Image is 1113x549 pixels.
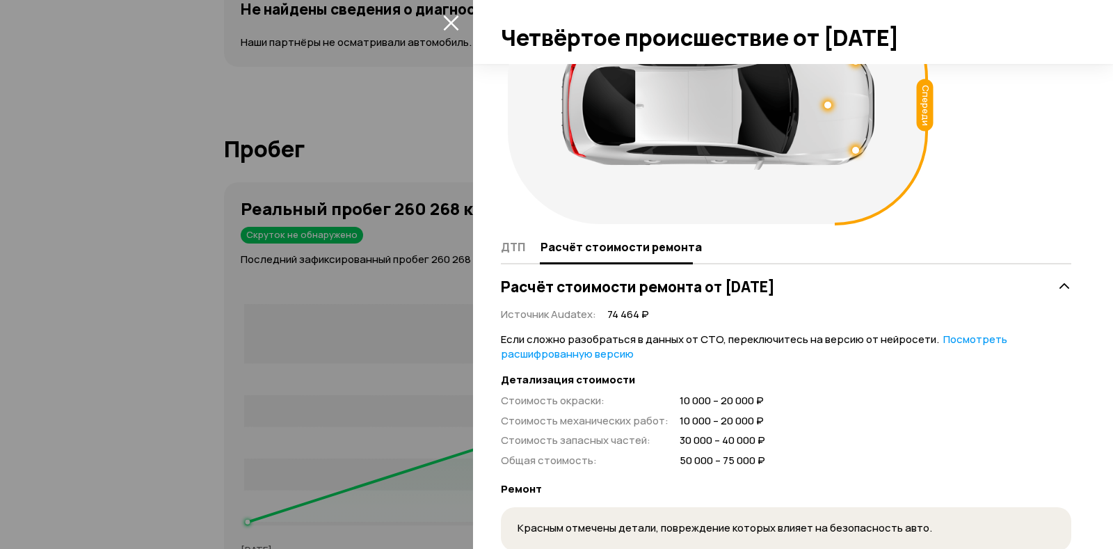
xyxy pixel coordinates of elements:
div: Спереди [917,79,934,132]
span: Источник Audatex : [501,307,596,321]
strong: Ремонт [501,482,1071,497]
strong: Детализация стоимости [501,373,1071,388]
span: Стоимость окраски : [501,393,604,408]
button: закрыть [440,11,462,33]
span: Стоимость механических работ : [501,413,668,428]
span: Красным отмечены детали, повреждение которых влияет на безопасность авто. [518,520,932,535]
span: 10 000 – 20 000 ₽ [680,414,765,429]
span: Стоимость запасных частей : [501,433,650,447]
span: 30 000 – 40 000 ₽ [680,433,765,448]
span: ДТП [501,240,525,254]
span: Если сложно разобраться в данных от СТО, переключитесь на версию от нейросети. [501,332,1007,361]
span: Расчёт стоимости ремонта [541,240,702,254]
span: Общая стоимость : [501,453,597,468]
h3: Расчёт стоимости ремонта от [DATE] [501,278,775,296]
span: 10 000 – 20 000 ₽ [680,394,765,408]
span: 50 000 – 75 000 ₽ [680,454,765,468]
a: Посмотреть расшифрованную версию [501,332,1007,361]
span: 74 464 ₽ [607,308,649,322]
